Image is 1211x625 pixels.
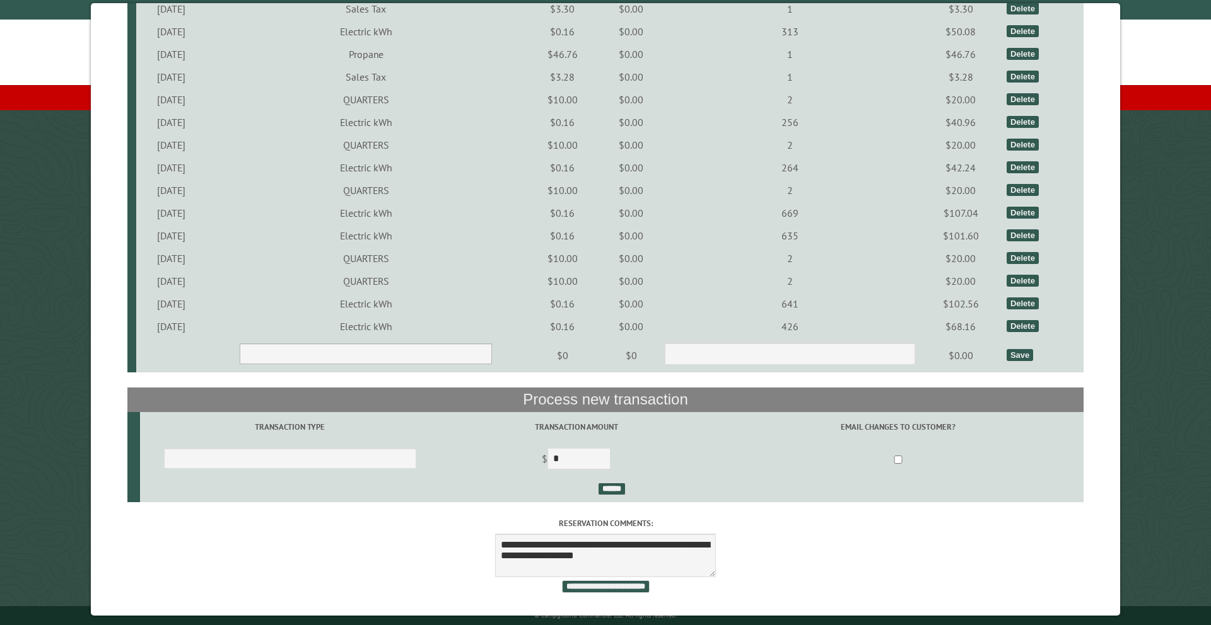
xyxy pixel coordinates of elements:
td: $0.00 [600,179,662,202]
td: [DATE] [136,270,207,292]
td: 1 [662,66,917,88]
div: Delete [1007,252,1039,264]
td: [DATE] [136,111,207,134]
div: Delete [1007,207,1039,219]
td: [DATE] [136,224,207,247]
td: QUARTERS [207,134,525,156]
td: $0.00 [600,134,662,156]
td: $10.00 [525,270,600,292]
td: $ [440,442,713,478]
td: 426 [662,315,917,338]
td: [DATE] [136,134,207,156]
td: $0.00 [600,292,662,315]
div: Delete [1007,320,1039,332]
label: Email changes to customer? [715,421,1082,433]
td: 264 [662,156,917,179]
td: [DATE] [136,88,207,111]
td: QUARTERS [207,247,525,270]
td: $3.28 [917,66,1005,88]
div: Delete [1007,184,1039,196]
td: [DATE] [136,179,207,202]
div: Save [1007,349,1033,361]
td: Electric kWh [207,292,525,315]
td: $0.00 [600,88,662,111]
td: [DATE] [136,315,207,338]
td: Electric kWh [207,224,525,247]
td: $10.00 [525,247,600,270]
td: $0.00 [600,202,662,224]
td: 2 [662,270,917,292]
div: Delete [1007,3,1039,14]
td: $0.16 [525,111,600,134]
td: $42.24 [917,156,1005,179]
td: Electric kWh [207,156,525,179]
td: [DATE] [136,247,207,270]
td: $20.00 [917,88,1005,111]
td: 2 [662,247,917,270]
td: QUARTERS [207,88,525,111]
td: $0.16 [525,315,600,338]
div: Delete [1007,139,1039,151]
td: 2 [662,134,917,156]
td: 256 [662,111,917,134]
td: [DATE] [136,292,207,315]
div: Delete [1007,93,1039,105]
div: Delete [1007,116,1039,128]
td: $0.00 [600,270,662,292]
td: QUARTERS [207,179,525,202]
div: Delete [1007,161,1039,173]
td: 2 [662,179,917,202]
td: 1 [662,43,917,66]
td: Electric kWh [207,20,525,43]
div: Delete [1007,48,1039,60]
td: 313 [662,20,917,43]
td: 641 [662,292,917,315]
div: Delete [1007,275,1039,287]
td: $20.00 [917,134,1005,156]
td: $10.00 [525,134,600,156]
td: Propane [207,43,525,66]
td: $68.16 [917,315,1005,338]
td: $46.76 [525,43,600,66]
label: Transaction Amount [442,421,711,433]
td: Electric kWh [207,111,525,134]
td: $0.00 [600,224,662,247]
div: Delete [1007,71,1039,83]
td: $102.56 [917,292,1005,315]
td: Electric kWh [207,315,525,338]
td: $20.00 [917,247,1005,270]
td: $0.00 [600,156,662,179]
td: 669 [662,202,917,224]
td: $10.00 [525,88,600,111]
td: [DATE] [136,156,207,179]
td: $0 [600,338,662,373]
td: $0.00 [600,20,662,43]
label: Transaction Type [142,421,438,433]
td: $50.08 [917,20,1005,43]
td: $0.00 [600,43,662,66]
div: Delete [1007,229,1039,241]
td: $0.16 [525,224,600,247]
td: $0.16 [525,156,600,179]
td: $101.60 [917,224,1005,247]
td: $107.04 [917,202,1005,224]
small: © Campground Commander LLC. All rights reserved. [534,611,677,619]
td: $46.76 [917,43,1005,66]
td: $10.00 [525,179,600,202]
td: $0.00 [600,247,662,270]
td: $0.16 [525,20,600,43]
td: $40.96 [917,111,1005,134]
td: [DATE] [136,66,207,88]
td: 2 [662,88,917,111]
td: Sales Tax [207,66,525,88]
td: QUARTERS [207,270,525,292]
td: $0.00 [600,111,662,134]
td: $0.00 [600,66,662,88]
td: $0 [525,338,600,373]
td: $20.00 [917,179,1005,202]
td: $0.16 [525,202,600,224]
td: $0.00 [600,315,662,338]
td: $0.16 [525,292,600,315]
td: $20.00 [917,270,1005,292]
td: [DATE] [136,43,207,66]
